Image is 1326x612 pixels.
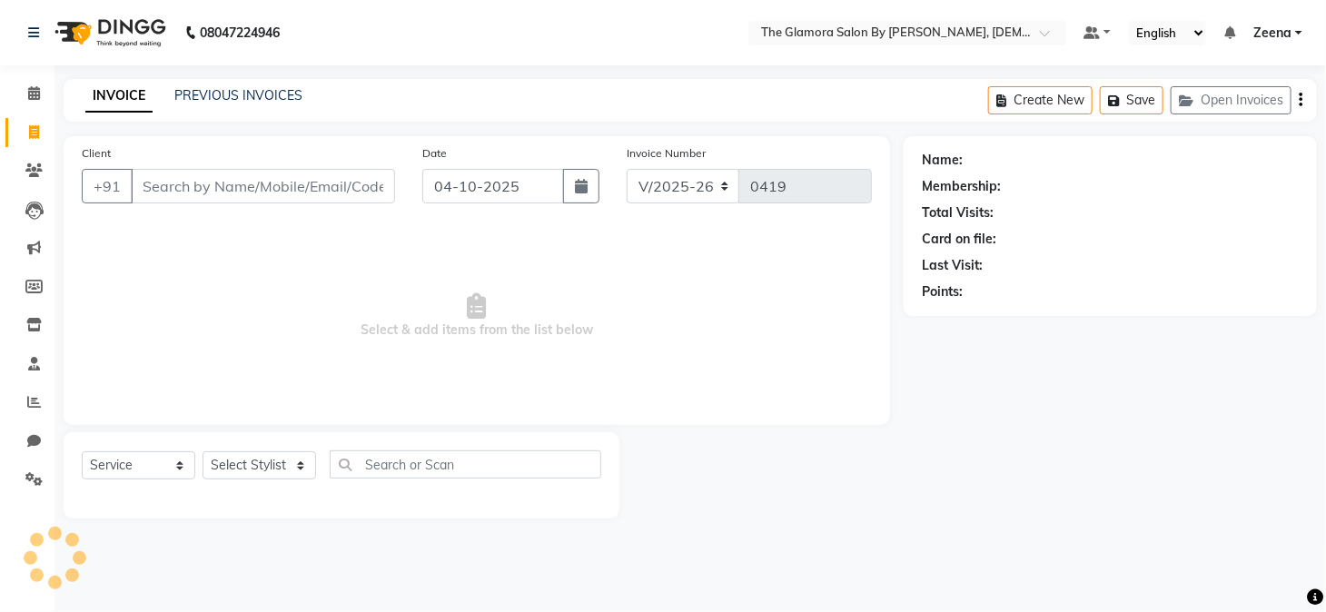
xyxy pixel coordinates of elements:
[330,450,601,479] input: Search or Scan
[1100,86,1163,114] button: Save
[988,86,1093,114] button: Create New
[200,7,280,58] b: 08047224946
[82,169,133,203] button: +91
[131,169,395,203] input: Search by Name/Mobile/Email/Code
[82,145,111,162] label: Client
[1253,24,1291,43] span: Zeena
[627,145,706,162] label: Invoice Number
[922,230,996,249] div: Card on file:
[1171,86,1291,114] button: Open Invoices
[922,282,963,301] div: Points:
[422,145,447,162] label: Date
[85,80,153,113] a: INVOICE
[922,203,994,222] div: Total Visits:
[82,225,872,407] span: Select & add items from the list below
[922,151,963,170] div: Name:
[922,256,983,275] div: Last Visit:
[922,177,1001,196] div: Membership:
[174,87,302,104] a: PREVIOUS INVOICES
[46,7,171,58] img: logo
